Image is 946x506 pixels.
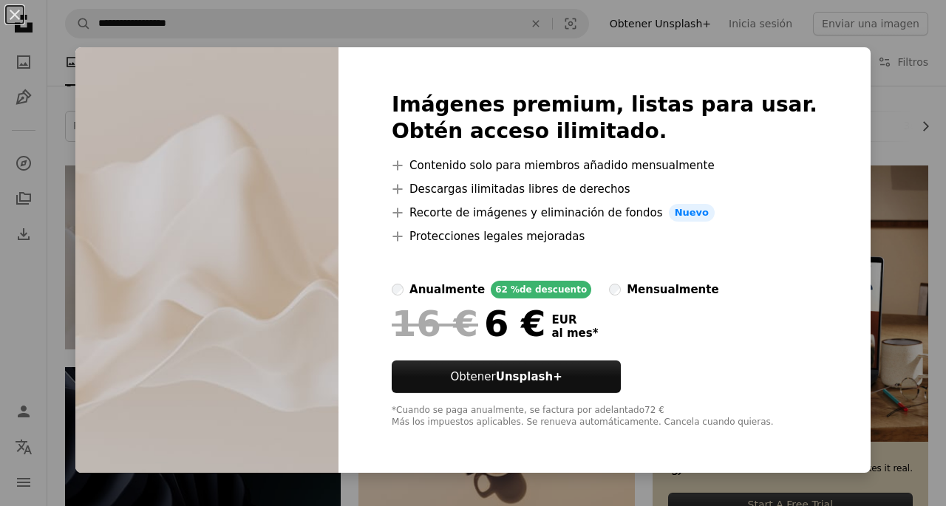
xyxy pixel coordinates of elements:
span: Nuevo [669,204,715,222]
span: al mes * [551,326,598,340]
li: Recorte de imágenes y eliminación de fondos [392,204,817,222]
div: 62 % de descuento [491,281,591,298]
div: *Cuando se paga anualmente, se factura por adelantado 72 € Más los impuestos aplicables. Se renue... [392,405,817,428]
div: mensualmente [627,281,718,298]
img: premium_photo-1667587245819-2bea7a93e7a1 [75,47,338,473]
input: mensualmente [609,284,621,295]
span: 16 € [392,304,478,343]
li: Protecciones legales mejoradas [392,228,817,245]
strong: Unsplash+ [496,370,562,383]
li: Descargas ilimitadas libres de derechos [392,180,817,198]
button: ObtenerUnsplash+ [392,360,621,393]
div: 6 € [392,304,545,343]
input: anualmente62 %de descuento [392,284,404,295]
h2: Imágenes premium, listas para usar. Obtén acceso ilimitado. [392,92,817,145]
li: Contenido solo para miembros añadido mensualmente [392,157,817,174]
span: EUR [551,313,598,326]
div: anualmente [409,281,485,298]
